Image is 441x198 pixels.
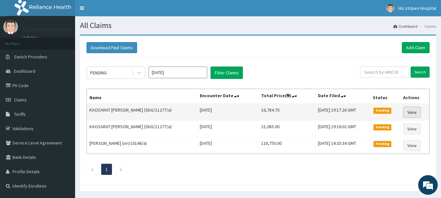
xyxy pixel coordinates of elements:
img: User Image [386,4,394,12]
span: Pending [373,124,391,130]
td: 118,750.00 [258,137,315,154]
th: Status [370,89,400,104]
a: Online [23,36,39,40]
th: Name [87,89,197,104]
td: [DATE] [197,104,258,121]
h1: All Claims [80,21,436,30]
td: [DATE] [197,121,258,137]
span: His stripes Hospital [398,5,436,11]
li: Claims [418,23,436,29]
a: Next page [119,166,122,172]
td: 15,085.00 [258,121,315,137]
th: Total Price(₦) [258,89,315,104]
p: His stripes Hospital [23,26,72,32]
a: Add Claim [402,42,430,53]
a: Previous page [91,166,94,172]
span: Dashboard [14,68,35,74]
input: Select Month and Year [149,67,207,78]
a: Dashboard [393,23,417,29]
td: 16,784.70 [258,104,315,121]
td: KAOSARAT [PERSON_NAME] (SbG/11277/a) [87,104,197,121]
input: Search [411,67,430,78]
th: Encounter Date [197,89,258,104]
td: [DATE] 14:33:34 GMT [315,137,370,154]
td: KAOSARAT [PERSON_NAME] (SbG/11277/a) [87,121,197,137]
button: Download Paid Claims [87,42,137,53]
span: Claims [14,97,27,103]
div: PENDING [90,69,107,76]
a: View [403,123,421,134]
input: Search by HMO ID [360,67,408,78]
span: Switch Providers [14,54,47,60]
td: [DATE] [197,137,258,154]
a: Page 1 is your current page [105,166,108,172]
td: [PERSON_NAME] (ori/10146/a) [87,137,197,154]
th: Actions [400,89,429,104]
a: View [403,140,421,151]
span: Pending [373,108,391,114]
span: Pending [373,141,391,147]
th: Date Filed [315,89,370,104]
button: Filter Claims [211,67,243,79]
span: Tariffs [14,111,26,117]
img: User Image [3,20,18,34]
a: View [403,107,421,118]
td: [DATE] 19:16:02 GMT [315,121,370,137]
td: [DATE] 19:17:26 GMT [315,104,370,121]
